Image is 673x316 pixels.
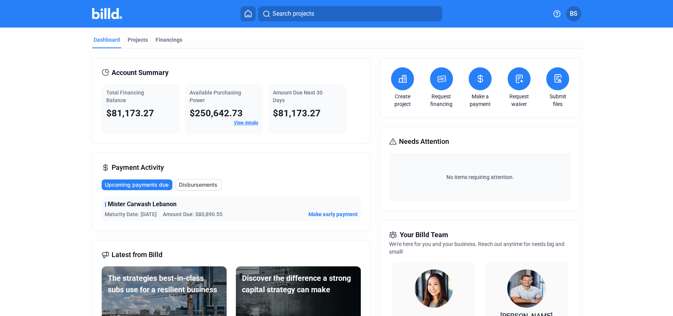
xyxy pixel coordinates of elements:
[128,36,148,44] div: Projects
[389,241,564,255] span: We're here for you and your business. Reach out anytime for needs big and small!
[105,181,169,189] span: Upcoming payments due
[105,210,157,218] span: Maturity Date: [DATE]
[566,6,581,21] button: BS
[242,272,355,295] div: Discover the difference a strong capital strategy can make
[428,93,455,108] a: Request financing
[190,90,241,103] span: Available Purchasing Power
[112,67,169,78] span: Account Summary
[106,90,144,103] span: Total Financing Balance
[570,9,577,18] span: BS
[108,272,221,295] div: The strategies best-in-class subs use for a resilient business
[108,200,177,209] span: Mister Carwash Lebanon
[190,108,243,119] span: $250,642.73
[163,210,222,218] span: Amount Due: $80,890.55
[112,162,164,173] span: Payment Activity
[234,120,258,125] a: View details
[156,36,182,44] div: Financings
[392,173,568,181] span: No items requiring attention.
[507,269,545,308] img: Territory Manager
[112,249,162,260] span: Latest from Billd
[400,230,448,240] span: Your Billd Team
[273,90,323,103] span: Amount Due Next 30 Days
[92,8,122,19] img: Billd Company Logo
[175,179,222,191] button: Disbursements
[102,179,172,190] button: Upcoming payments due
[258,6,442,21] button: Search projects
[399,136,449,147] span: Needs Attention
[179,181,217,189] span: Disbursements
[94,36,120,44] div: Dashboard
[467,93,493,108] a: Make a payment
[544,93,571,108] a: Submit files
[308,210,358,218] button: Make early payment
[415,269,453,308] img: Relationship Manager
[389,93,416,108] a: Create project
[506,93,532,108] a: Request waiver
[273,108,321,119] span: $81,173.27
[106,108,154,119] span: $81,173.27
[272,9,314,18] span: Search projects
